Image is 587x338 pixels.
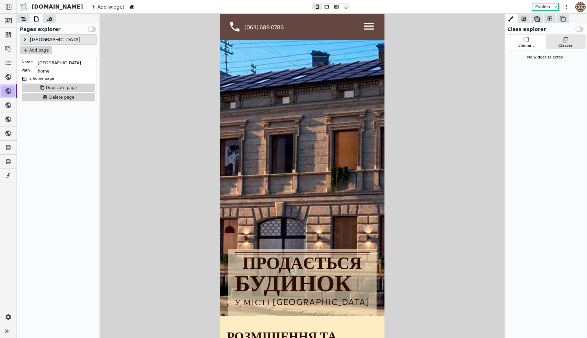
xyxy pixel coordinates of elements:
a: [DOMAIN_NAME] [17,0,87,13]
button: Publish [532,3,553,10]
div: Is home page [28,75,54,82]
div: БУДИНОК [15,258,150,281]
div: Path [22,67,30,74]
img: 1606688914410-menu-48.png [142,6,156,19]
div: Element [518,43,534,49]
div: Classes [559,43,573,49]
div: У МІСТІ [GEOGRAPHIC_DATA] [15,283,150,293]
div: Pages explorer [17,23,100,33]
div: No widget selected. [506,52,586,63]
div: (063) 688 0786 [24,10,64,17]
button: Add page [20,46,52,54]
a: (063) 688 0786 [9,3,64,23]
img: Logo [19,0,29,13]
div: Name [22,59,33,66]
div: [GEOGRAPHIC_DATA] [20,35,96,44]
div: Add widget [89,3,127,11]
img: 1607434986149-phone.png [9,7,21,19]
div: [GEOGRAPHIC_DATA] [30,35,80,44]
div: ПРОДАЄТЬСЯ [15,239,150,258]
button: Delete page [22,93,95,101]
div: Class explorer [505,23,587,33]
button: Duplicate page [22,84,95,92]
span: [DOMAIN_NAME] [32,3,83,11]
img: 4183bec8f641d0a1985368f79f6ed469 [575,2,586,12]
